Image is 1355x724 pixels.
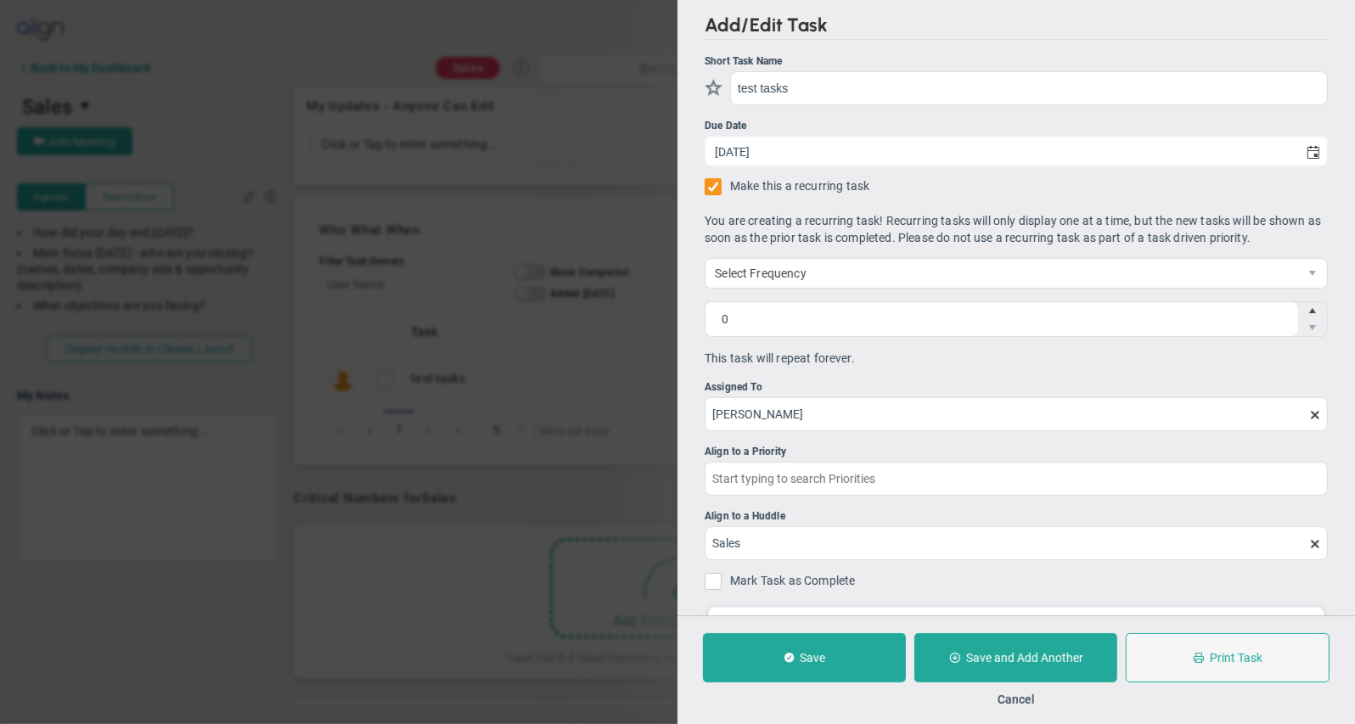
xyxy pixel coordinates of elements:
[1328,536,1341,550] span: clear
[705,397,1328,431] input: Search or Invite Team Members
[705,53,1328,70] div: Short Task Name
[705,508,1328,525] div: Align to a Huddle
[705,444,1328,460] div: Align to a Priority
[705,212,1328,246] p: You are creating a recurring task! Recurring tasks will only display one at a time, but the new t...
[1298,137,1327,166] span: select
[966,651,1083,665] span: Save and Add Another
[1298,319,1327,336] span: Decrease value
[705,462,1328,496] input: Start typing to search Priorities
[730,178,869,199] span: Make this a recurring task
[705,379,1328,396] div: Assigned To
[705,350,1328,367] p: This task will repeat forever.
[730,71,1328,105] input: Short Task Name
[914,633,1117,682] button: Save and Add Another
[1298,259,1327,288] span: select
[1210,651,1262,665] span: Print Task
[730,573,1328,594] span: Mark Task as Complete
[705,526,1328,560] input: Start typing to search Huddles
[706,302,1298,336] input: 0
[1126,633,1330,682] button: Print Task
[1298,302,1327,319] span: Increase value
[706,259,1298,288] span: Select Frequency
[705,118,1328,134] div: Due Date
[1328,407,1341,421] span: clear
[705,14,1328,40] h2: Add/Edit Task
[800,651,825,665] span: Save
[998,693,1035,706] button: Cancel
[703,633,906,682] button: Save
